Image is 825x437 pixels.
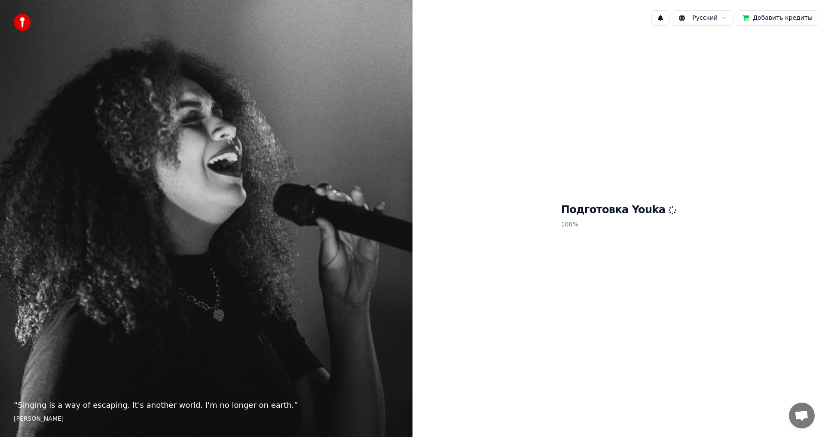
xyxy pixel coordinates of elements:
p: “ Singing is a way of escaping. It's another world. I'm no longer on earth. ” [14,399,399,411]
img: youka [14,14,31,31]
footer: [PERSON_NAME] [14,415,399,423]
h1: Подготовка Youka [561,203,677,217]
div: Открытый чат [789,403,815,428]
p: 100 % [561,217,677,232]
button: Добавить кредиты [737,10,818,26]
